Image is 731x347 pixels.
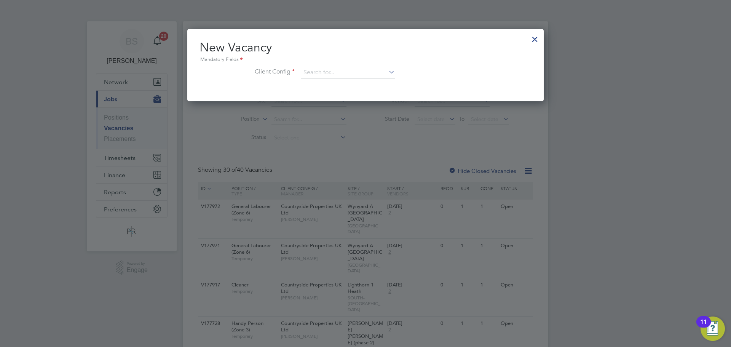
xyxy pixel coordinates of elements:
input: Search for... [301,67,395,78]
label: Client Config [200,68,295,76]
div: 11 [700,322,707,332]
h2: New Vacancy [200,40,531,64]
button: Open Resource Center, 11 new notifications [701,317,725,341]
div: Mandatory Fields [200,56,531,64]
